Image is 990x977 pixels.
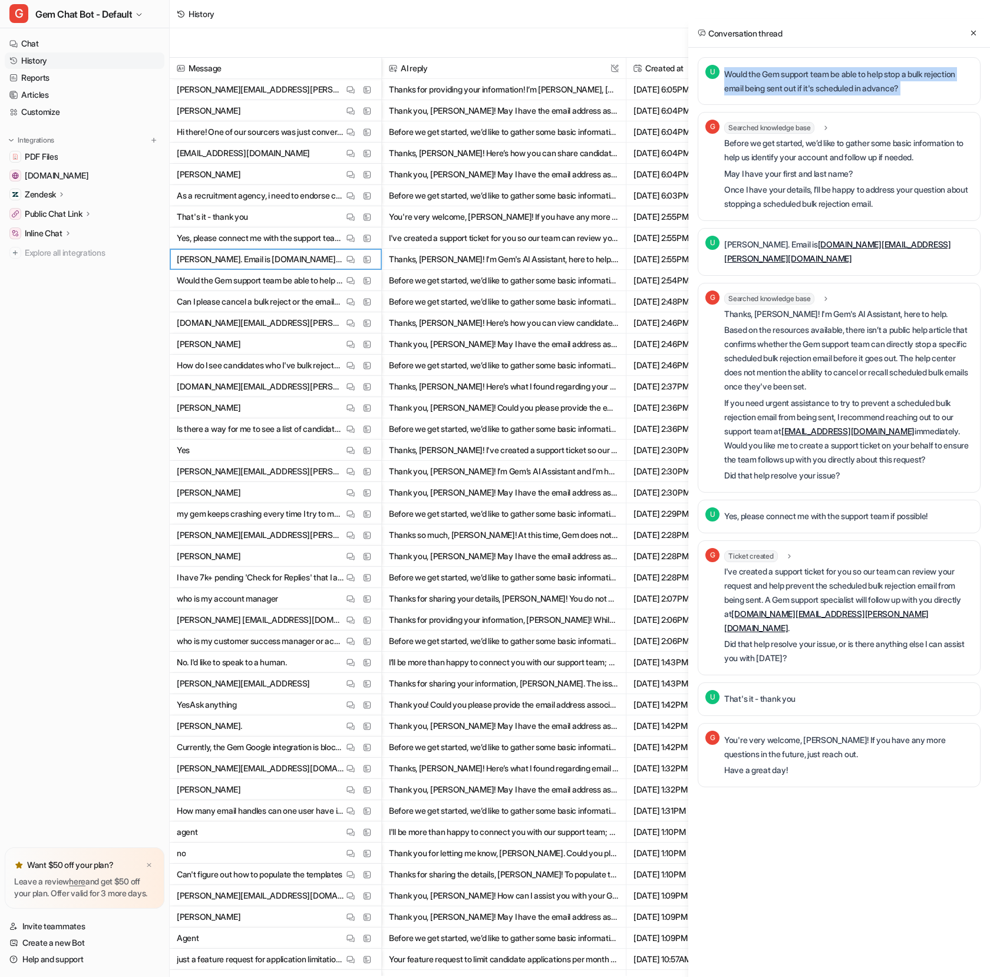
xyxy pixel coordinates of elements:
p: Can I please cancel a bulk reject or the emails that are scheduled to be sent? [177,291,344,312]
button: Thank you! Could you please provide the email address associated with your Gem account? This will... [389,694,619,715]
button: Thank you, [PERSON_NAME]! May I have the email address associated with your Gem account? [389,482,619,503]
span: [DATE] 6:04PM [631,143,727,164]
button: Thank you, [PERSON_NAME]! May I have the email address associated with your Gem account? [389,100,619,121]
div: History [189,8,214,20]
p: Would the Gem support team be able to help stop a bulk rejection email being sent out if it's sch... [177,270,344,291]
span: Ticket created [724,550,778,562]
a: [EMAIL_ADDRESS][DOMAIN_NAME] [781,426,915,436]
span: [DATE] 2:28PM [631,567,727,588]
button: Before we get started, we’d like to gather some basic information to help us identify your accoun... [389,737,619,758]
a: Reports [5,70,164,86]
p: [PERSON_NAME] [177,482,240,503]
span: [DATE] 10:57AM [631,949,727,970]
p: no [177,843,186,864]
span: Message [174,58,377,79]
button: Before we get started, we’d like to gather some basic information to help us identify your accoun... [389,567,619,588]
span: [DATE] 2:36PM [631,397,727,418]
p: [PERSON_NAME] [177,546,240,567]
img: Inline Chat [12,230,19,237]
img: x [146,862,153,869]
p: If you need urgent assistance to try to prevent a scheduled bulk rejection email from being sent,... [724,396,973,467]
span: [DATE] 1:31PM [631,800,727,821]
button: Thanks for sharing the details, [PERSON_NAME]! To populate templates in Gem, here are some quick ... [389,864,619,885]
p: who is my account manager [177,588,278,609]
span: [DATE] 1:10PM [631,821,727,843]
span: [DATE] 1:09PM [631,928,727,949]
p: Is there a way for me to see a list of candidates I've just bulk rejected? Or undo a bulk rejection? [177,418,344,440]
button: Before we get started, we’d like to gather some basic information to help us identify your accoun... [389,503,619,524]
button: Thanks so much, [PERSON_NAME]! At this time, Gem does not provide a built-in bulk action to clear... [389,524,619,546]
button: Before we get started, we’d like to gather some basic information to help us identify your accoun... [389,291,619,312]
p: [DOMAIN_NAME][EMAIL_ADDRESS][PERSON_NAME][DOMAIN_NAME] [177,312,344,334]
button: Integrations [5,134,58,146]
a: Explore all integrations [5,245,164,261]
span: [DATE] 2:46PM [631,334,727,355]
span: U [705,507,720,521]
button: I’ll be more than happy to connect you with our support team; however, we do not currently offer ... [389,652,619,673]
span: [DATE] 2:36PM [631,418,727,440]
span: [DATE] 6:03PM [631,185,727,206]
p: That's it - thank you [724,692,796,706]
span: [DATE] 2:06PM [631,631,727,652]
p: who is my customer success manager or account management contact [177,631,344,652]
span: [DATE] 2:30PM [631,461,727,482]
span: [DATE] 2:07PM [631,588,727,609]
p: [PERSON_NAME] [177,164,240,185]
p: Before we get started, we’d like to gather some basic information to help us identify your accoun... [724,136,973,164]
a: Chat [5,35,164,52]
span: [DATE] 1:43PM [631,652,727,673]
p: [PERSON_NAME] [177,779,240,800]
img: explore all integrations [9,247,21,259]
button: Before we get started, we’d like to gather some basic information to help us identify your accoun... [389,355,619,376]
button: Before we get started, we’d like to gather some basic information to help us identify your accoun... [389,418,619,440]
p: Have a great day! [724,763,973,777]
span: AI reply [387,58,621,79]
p: Did that help resolve your issue? [724,468,973,483]
button: Before we get started, we’d like to gather some basic information to help us identify your accoun... [389,631,619,652]
span: [DATE] 6:04PM [631,100,727,121]
p: just a feature request for application limitations [177,949,344,970]
a: [DOMAIN_NAME][EMAIL_ADDRESS][PERSON_NAME][DOMAIN_NAME] [724,609,929,633]
span: Searched knowledge base [724,293,814,305]
span: [DATE] 6:04PM [631,164,727,185]
button: Thanks, [PERSON_NAME]! Here’s what I found regarding your questions about bulk candidate rejectio... [389,376,619,397]
span: U [705,236,720,250]
a: status.gem.com[DOMAIN_NAME] [5,167,164,184]
p: Zendesk [25,189,56,200]
a: here [69,876,85,886]
a: Create a new Bot [5,935,164,951]
button: You're very welcome, [PERSON_NAME]! If you have any more questions in the future, just reach out.... [389,206,619,227]
span: [DATE] 2:48PM [631,291,727,312]
span: [DATE] 2:28PM [631,524,727,546]
span: [DATE] 1:32PM [631,758,727,779]
p: [PERSON_NAME] [177,100,240,121]
span: [DATE] 1:43PM [631,673,727,694]
p: How many email handles can one user have in gem? [177,800,344,821]
span: G [705,548,720,562]
span: [DATE] 2:55PM [631,227,727,249]
p: Agent [177,928,199,949]
button: Thank you for letting me know, [PERSON_NAME]. Could you please clarify which type of template you... [389,843,619,864]
button: Before we get started, we’d like to gather some basic information to help us identify your accoun... [389,121,619,143]
p: [PERSON_NAME] [177,334,240,355]
span: [DATE] 2:37PM [631,376,727,397]
p: agent [177,821,198,843]
p: That's it - thank you [177,206,248,227]
p: Once I have your details, I’ll be happy to address your question about stopping a scheduled bulk ... [724,183,973,211]
p: [PERSON_NAME][EMAIL_ADDRESS][PERSON_NAME][DOMAIN_NAME] [177,524,344,546]
p: Inline Chat [25,227,62,239]
button: Thank you, [PERSON_NAME]! May I have the email address associated with your Gem account? [389,779,619,800]
h2: Conversation thread [698,27,783,39]
p: [PERSON_NAME][EMAIL_ADDRESS][PERSON_NAME][DOMAIN_NAME] [177,461,344,482]
span: G [705,731,720,745]
span: Created at [631,58,727,79]
button: Thank you, [PERSON_NAME]! May I have the email address associated with your Gem account? [389,715,619,737]
a: Invite teammates [5,918,164,935]
p: Hi there! One of our sourcers was just converted from contract to full time - he has the same und... [177,121,344,143]
p: You're very welcome, [PERSON_NAME]! If you have any more questions in the future, just reach out. [724,733,973,761]
span: Gem Chat Bot - Default [35,6,132,22]
span: [DATE] 2:55PM [631,206,727,227]
img: Zendesk [12,191,19,198]
span: [DATE] 2:29PM [631,503,727,524]
p: [PERSON_NAME][EMAIL_ADDRESS][DOMAIN_NAME] [177,885,344,906]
